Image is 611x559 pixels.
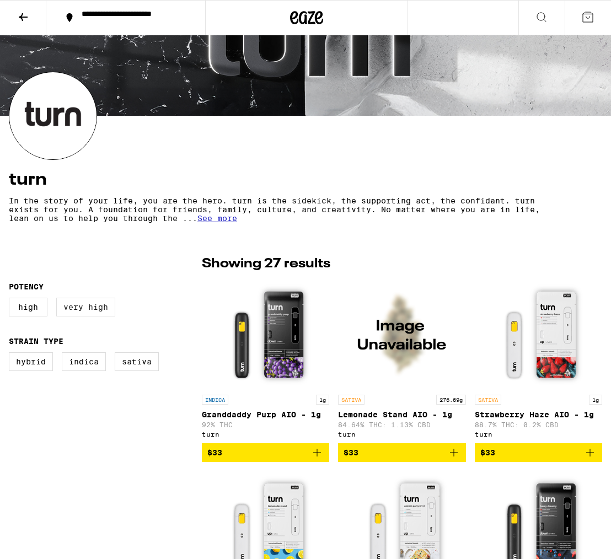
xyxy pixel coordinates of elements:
[202,410,329,419] p: Granddaddy Purp AIO - 1g
[338,279,465,443] a: Open page for Lemonade Stand AIO - 1g from turn
[338,421,465,428] p: 84.64% THC: 1.13% CBD
[197,214,237,223] span: See more
[475,410,602,419] p: Strawberry Haze AIO - 1g
[9,196,556,223] p: In the story of your life, you are the hero. turn is the sidekick, the supporting act, the confid...
[207,448,222,457] span: $33
[589,395,602,405] p: 1g
[9,171,602,189] h4: turn
[475,421,602,428] p: 88.7% THC: 0.2% CBD
[56,298,115,316] label: Very High
[202,443,329,462] button: Add to bag
[9,72,97,159] img: turn logo
[115,352,159,371] label: Sativa
[202,431,329,438] div: turn
[338,395,365,405] p: SATIVA
[338,443,465,462] button: Add to bag
[338,410,465,419] p: Lemonade Stand AIO - 1g
[202,255,330,273] p: Showing 27 results
[344,448,358,457] span: $33
[475,431,602,438] div: turn
[9,352,53,371] label: Hybrid
[9,337,63,346] legend: Strain Type
[202,279,329,443] a: Open page for Granddaddy Purp AIO - 1g from turn
[475,279,602,443] a: Open page for Strawberry Haze AIO - 1g from turn
[316,395,329,405] p: 1g
[7,8,79,17] span: Hi. Need any help?
[483,279,593,389] img: turn - Strawberry Haze AIO - 1g
[9,282,44,291] legend: Potency
[475,395,501,405] p: SATIVA
[9,298,47,316] label: High
[62,352,106,371] label: Indica
[347,279,457,389] img: turn - Lemonade Stand AIO - 1g
[202,421,329,428] p: 92% THC
[338,431,465,438] div: turn
[211,279,321,389] img: turn - Granddaddy Purp AIO - 1g
[480,448,495,457] span: $33
[436,395,466,405] p: 276.69g
[202,395,228,405] p: INDICA
[475,443,602,462] button: Add to bag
